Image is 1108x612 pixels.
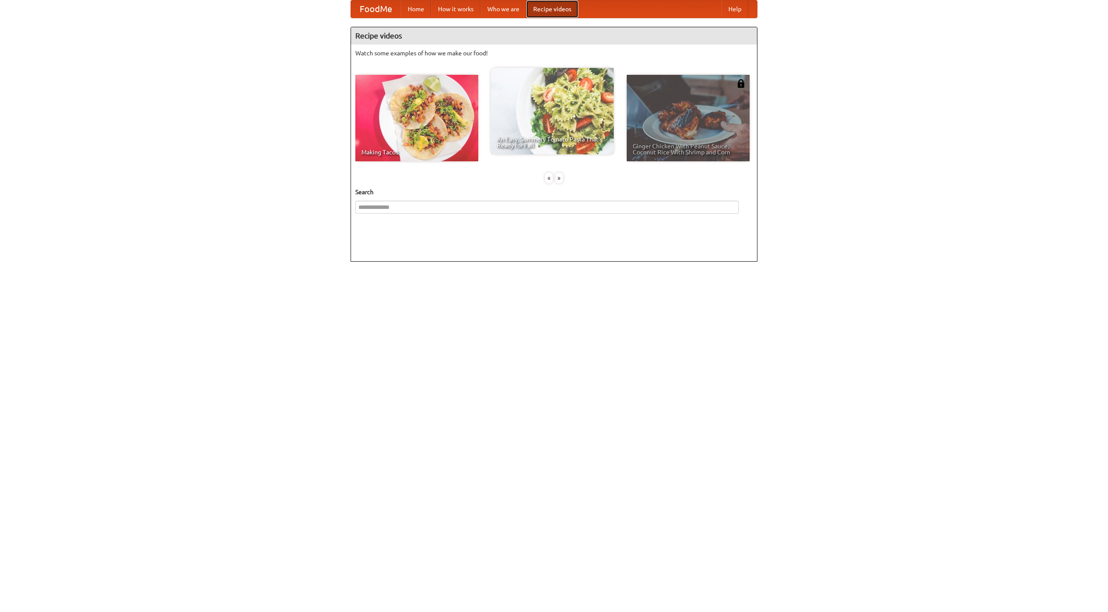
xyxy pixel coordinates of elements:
a: Home [401,0,431,18]
a: An Easy, Summery Tomato Pasta That's Ready for Fall [491,68,614,154]
span: Making Tacos [361,149,472,155]
a: Help [721,0,748,18]
a: Recipe videos [526,0,578,18]
div: « [545,173,553,183]
a: How it works [431,0,480,18]
a: Who we are [480,0,526,18]
p: Watch some examples of how we make our food! [355,49,753,58]
a: Making Tacos [355,75,478,161]
a: FoodMe [351,0,401,18]
h4: Recipe videos [351,27,757,45]
img: 483408.png [737,79,745,88]
span: An Easy, Summery Tomato Pasta That's Ready for Fall [497,136,608,148]
h5: Search [355,188,753,196]
div: » [555,173,563,183]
